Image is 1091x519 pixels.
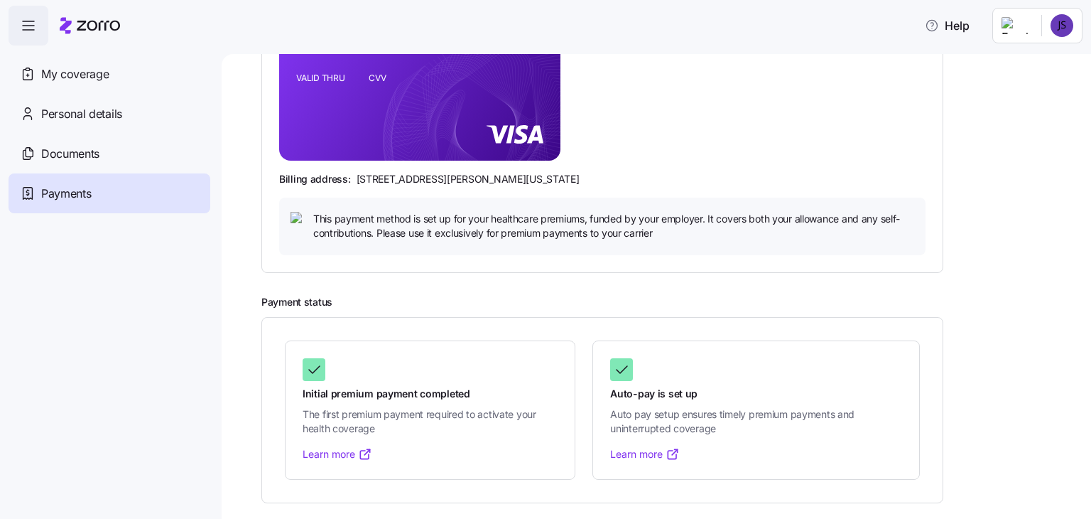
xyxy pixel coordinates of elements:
span: Billing address: [279,172,351,186]
a: Learn more [610,447,680,461]
a: Documents [9,134,210,173]
img: 453c8b2ab274049978ae72f7082c01d5 [1051,14,1073,37]
span: [STREET_ADDRESS][PERSON_NAME][US_STATE] [357,172,580,186]
span: Initial premium payment completed [303,387,558,401]
span: Auto pay setup ensures timely premium payments and uninterrupted coverage [610,407,902,437]
img: icon bulb [291,212,308,229]
span: My coverage [41,65,109,83]
span: This payment method is set up for your healthcare premiums, funded by your employer. It covers bo... [313,212,914,241]
a: Payments [9,173,210,213]
a: My coverage [9,54,210,94]
tspan: CVV [369,73,386,83]
span: Auto-pay is set up [610,387,902,401]
span: Personal details [41,105,122,123]
span: Payments [41,185,91,203]
span: The first premium payment required to activate your health coverage [303,407,558,437]
span: Help [925,17,970,34]
tspan: VALID THRU [296,73,345,83]
a: Learn more [303,447,372,461]
button: Help [913,11,981,40]
span: Documents [41,145,99,163]
h2: Payment status [261,296,1071,309]
img: Employer logo [1002,17,1030,34]
a: Personal details [9,94,210,134]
